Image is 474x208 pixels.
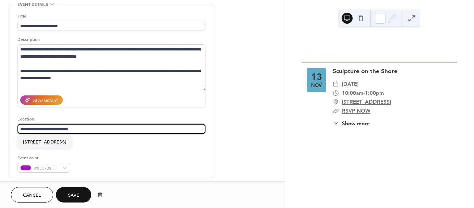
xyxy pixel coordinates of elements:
button: Cancel [11,187,53,203]
div: UPCOMING EVENTS [301,37,457,46]
span: 1:00pm [365,89,384,97]
span: Show more [342,119,370,127]
span: [STREET_ADDRESS] [23,138,66,146]
span: - [363,89,365,97]
div: Location [17,116,204,123]
div: Title [17,13,204,20]
div: AI Assistant [33,97,58,104]
a: [STREET_ADDRESS] [342,97,391,106]
span: [DATE] [342,80,358,89]
span: 10:00am [342,89,363,97]
div: ​ [333,80,339,89]
div: Description [17,36,204,43]
div: Event color [17,154,69,162]
button: ​Show more [333,119,369,127]
button: Save [56,187,91,203]
span: Cancel [23,192,41,199]
div: ​ [333,89,339,97]
div: Nov [311,83,322,88]
a: RSVP NOW [342,107,370,114]
a: Sculpture on the Shore [333,67,398,75]
div: ​ [333,119,339,127]
div: ​ [333,106,339,115]
span: #9E17B9FF [34,165,59,172]
div: ​ [333,97,339,106]
div: 13 [311,72,322,82]
button: AI Assistant [20,95,63,105]
span: Event details [17,1,48,8]
span: Save [68,192,79,199]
